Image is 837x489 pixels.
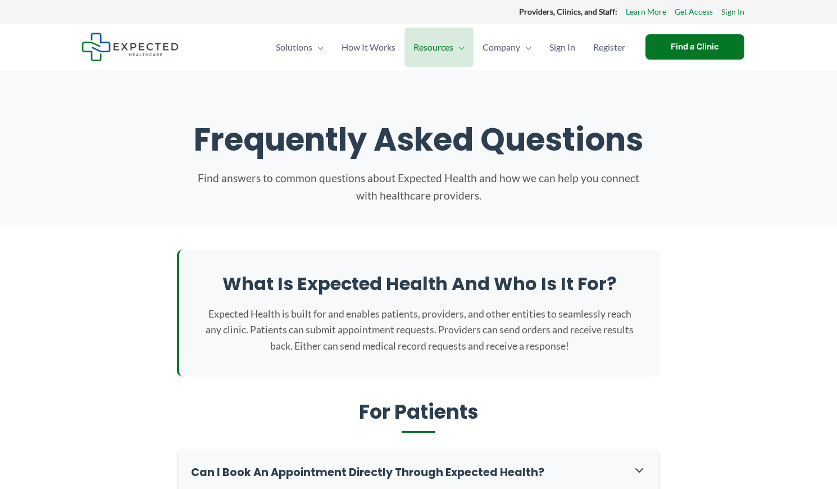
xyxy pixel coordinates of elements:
span: How It Works [342,28,395,67]
span: Menu Toggle [312,28,324,67]
a: Sign In [540,28,584,67]
span: Company [483,28,520,67]
a: How It Works [333,28,404,67]
span: Solutions [276,28,312,67]
p: Expected Health is built for and enables patients, providers, and other entities to seamlessly re... [202,306,638,354]
h2: For Patients [177,399,660,433]
a: Sign In [721,4,744,19]
h2: What is Expected Health and who is it for? [202,272,638,296]
a: ResourcesMenu Toggle [404,28,474,67]
strong: Providers, Clinics, and Staff: [519,7,617,16]
span: Menu Toggle [520,28,531,67]
img: Expected Healthcare Logo - side, dark font, small [81,33,179,61]
span: Resources [413,28,453,67]
a: Learn More [626,4,666,19]
p: Find answers to common questions about Expected Health and how we can help you connect with healt... [194,170,643,204]
h1: Frequently Asked Questions [93,121,744,159]
span: Menu Toggle [453,28,465,67]
a: Find a Clinic [645,34,744,60]
a: CompanyMenu Toggle [474,28,540,67]
a: SolutionsMenu Toggle [267,28,333,67]
h3: Can I book an appointment directly through Expected Health? [191,465,621,481]
nav: Primary Site Navigation [267,28,634,67]
span: Register [593,28,625,67]
a: Register [584,28,634,67]
span: Sign In [549,28,575,67]
a: Get Access [675,4,713,19]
